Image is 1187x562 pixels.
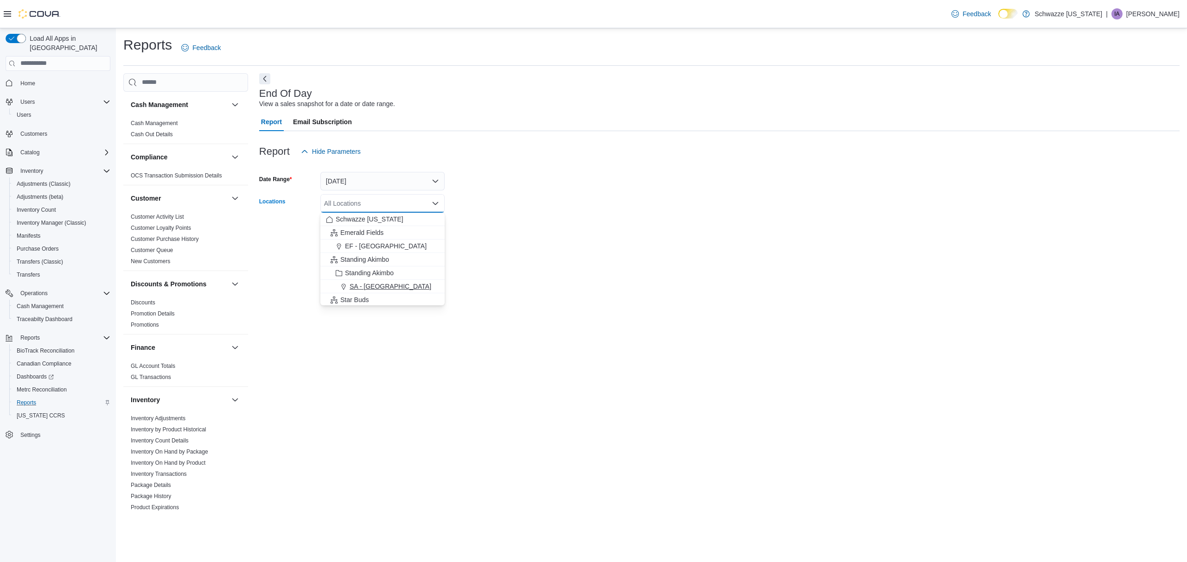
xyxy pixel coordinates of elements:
[2,331,114,344] button: Reports
[131,131,173,138] span: Cash Out Details
[2,164,114,177] button: Inventory
[17,147,43,158] button: Catalog
[131,120,178,126] a: Cash Management
[17,360,71,367] span: Canadian Compliance
[26,34,110,52] span: Load All Apps in [GEOGRAPHIC_DATA]
[192,43,221,52] span: Feedback
[131,279,228,289] button: Discounts & Promotions
[13,397,110,408] span: Reports
[17,303,64,310] span: Cash Management
[131,235,199,243] span: Customer Purchase History
[17,78,39,89] a: Home
[13,191,67,202] a: Adjustments (beta)
[230,99,241,110] button: Cash Management
[9,409,114,422] button: [US_STATE] CCRS
[230,394,241,405] button: Inventory
[17,347,75,354] span: BioTrack Reconciliation
[1126,8,1180,19] p: [PERSON_NAME]
[131,415,185,422] a: Inventory Adjustments
[13,384,110,395] span: Metrc Reconciliation
[131,100,228,109] button: Cash Management
[20,167,43,175] span: Inventory
[13,178,74,189] a: Adjustments (Classic)
[131,482,171,488] a: Package Details
[9,383,114,396] button: Metrc Reconciliation
[1106,8,1108,19] p: |
[230,342,241,353] button: Finance
[9,370,114,383] a: Dashboards
[131,172,222,179] span: OCS Transaction Submission Details
[131,395,228,404] button: Inventory
[131,152,167,162] h3: Compliance
[131,426,206,433] span: Inventory by Product Historical
[259,99,395,109] div: View a sales snapshot for a date or date range.
[13,217,110,228] span: Inventory Manager (Classic)
[17,245,59,253] span: Purchase Orders
[123,360,248,386] div: Finance
[13,397,40,408] a: Reports
[131,470,187,478] span: Inventory Transactions
[20,431,40,439] span: Settings
[13,410,69,421] a: [US_STATE] CCRS
[13,371,110,382] span: Dashboards
[230,152,241,163] button: Compliance
[131,299,155,306] a: Discounts
[131,471,187,477] a: Inventory Transactions
[340,228,383,237] span: Emerald Fields
[20,334,40,341] span: Reports
[131,310,175,317] a: Promotion Details
[123,297,248,334] div: Discounts & Promotions
[123,211,248,271] div: Customer
[131,437,189,444] a: Inventory Count Details
[131,459,205,467] span: Inventory On Hand by Product
[131,373,171,381] span: GL Transactions
[17,77,110,89] span: Home
[13,217,90,228] a: Inventory Manager (Classic)
[20,290,48,297] span: Operations
[340,255,389,264] span: Standing Akimbo
[230,278,241,290] button: Discounts & Promotions
[259,146,290,157] h3: Report
[131,343,155,352] h3: Finance
[131,504,179,511] span: Product Expirations
[17,111,31,119] span: Users
[17,429,110,440] span: Settings
[17,232,40,240] span: Manifests
[2,76,114,90] button: Home
[17,206,56,214] span: Inventory Count
[13,243,63,254] a: Purchase Orders
[17,373,54,380] span: Dashboards
[13,384,70,395] a: Metrc Reconciliation
[17,412,65,419] span: [US_STATE] CCRS
[131,225,191,231] a: Customer Loyalty Points
[13,314,76,325] a: Traceabilty Dashboard
[320,240,445,253] button: EF - [GEOGRAPHIC_DATA]
[9,177,114,190] button: Adjustments (Classic)
[131,100,188,109] h3: Cash Management
[17,332,110,343] span: Reports
[131,343,228,352] button: Finance
[123,36,172,54] h1: Reports
[131,247,173,253] a: Customer Queue
[131,279,206,289] h3: Discounts & Promotions
[297,142,364,161] button: Hide Parameters
[13,230,110,241] span: Manifests
[17,399,36,406] span: Reports
[17,332,44,343] button: Reports
[9,190,114,203] button: Adjustments (beta)
[17,271,40,278] span: Transfers
[13,256,67,267] a: Transfers (Classic)
[131,224,191,232] span: Customer Loyalty Points
[17,128,51,139] a: Customers
[131,236,199,242] a: Customer Purchase History
[20,98,35,106] span: Users
[259,88,312,99] h3: End Of Day
[320,280,445,293] button: SA - [GEOGRAPHIC_DATA]
[131,321,159,328] span: Promotions
[1114,8,1119,19] span: IA
[2,127,114,140] button: Customers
